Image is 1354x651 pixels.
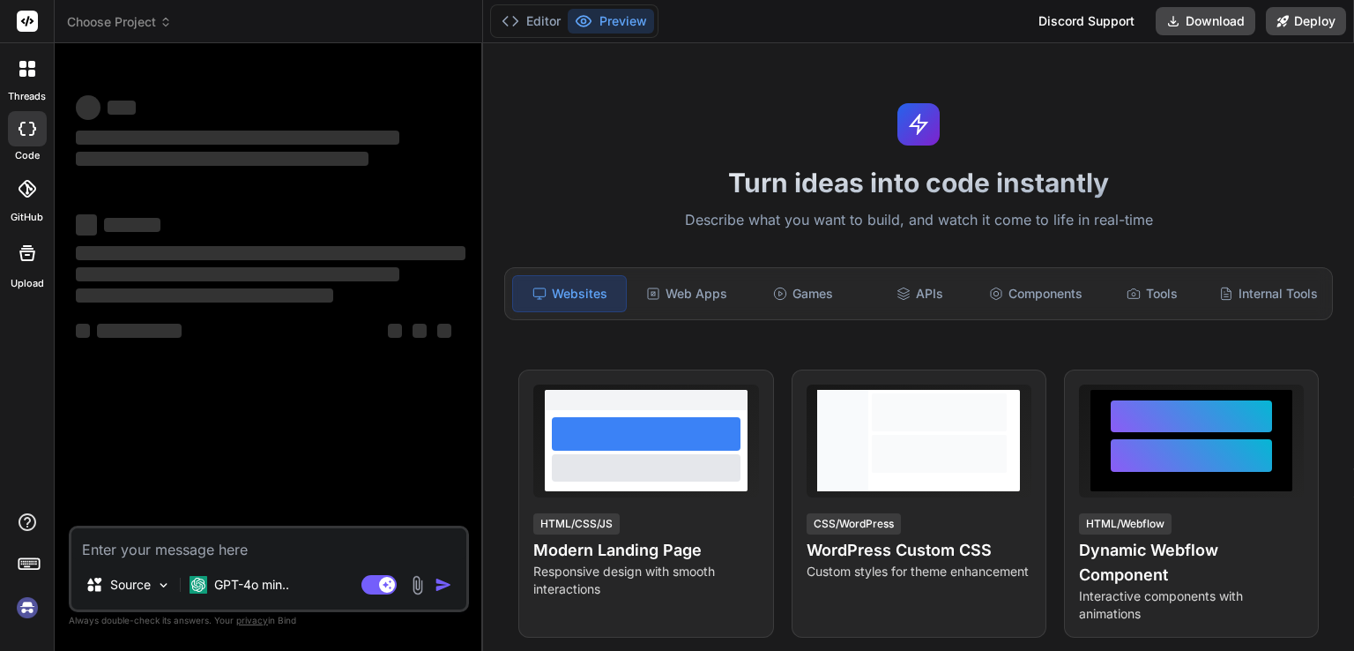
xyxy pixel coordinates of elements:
label: threads [8,89,46,104]
p: Responsive design with smooth interactions [533,563,758,598]
span: ‌ [97,324,182,338]
p: Custom styles for theme enhancement [807,563,1031,580]
span: ‌ [388,324,402,338]
img: GPT-4o mini [190,576,207,594]
img: attachment [407,575,428,595]
p: Describe what you want to build, and watch it come to life in real-time [494,209,1343,232]
img: icon [435,576,452,594]
button: Preview [568,9,654,34]
button: Editor [495,9,568,34]
span: ‌ [76,152,368,166]
span: ‌ [76,324,90,338]
span: ‌ [108,101,136,115]
div: HTML/CSS/JS [533,513,620,535]
span: ‌ [76,246,465,260]
span: ‌ [76,267,399,281]
label: code [15,148,40,163]
button: Deploy [1266,7,1346,35]
div: CSS/WordPress [807,513,901,535]
span: ‌ [76,288,333,303]
span: ‌ [76,131,399,145]
span: ‌ [413,324,427,338]
h4: Dynamic Webflow Component [1079,538,1304,587]
div: Websites [512,275,627,312]
span: ‌ [76,214,97,236]
span: privacy [236,615,268,625]
p: Always double-check its answers. Your in Bind [69,612,469,629]
label: GitHub [11,210,43,225]
div: Components [979,275,1092,312]
label: Upload [11,276,44,291]
h1: Turn ideas into code instantly [494,167,1343,198]
p: GPT-4o min.. [214,576,289,594]
img: Pick Models [156,578,171,593]
p: Source [110,576,151,594]
span: ‌ [104,218,160,232]
div: APIs [863,275,976,312]
span: ‌ [76,95,100,120]
div: Discord Support [1028,7,1145,35]
h4: Modern Landing Page [533,538,758,563]
p: Interactive components with animations [1079,587,1304,623]
span: Choose Project [67,13,172,31]
img: signin [12,593,42,623]
h4: WordPress Custom CSS [807,538,1031,563]
div: Tools [1096,275,1209,312]
button: Download [1156,7,1255,35]
div: Internal Tools [1212,275,1325,312]
div: Games [747,275,859,312]
div: HTML/Webflow [1079,513,1172,535]
span: ‌ [437,324,451,338]
div: Web Apps [630,275,743,312]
